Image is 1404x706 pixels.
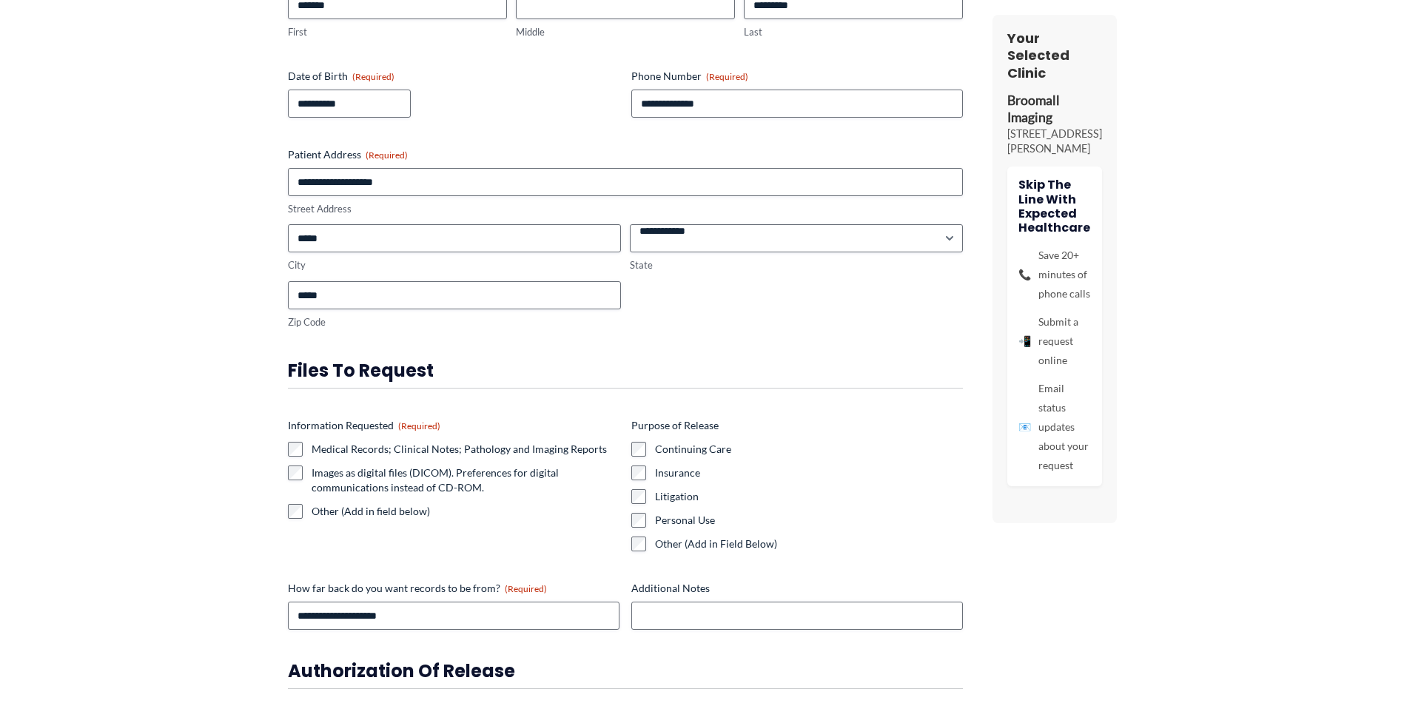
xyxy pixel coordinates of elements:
label: Other (Add in Field Below) [655,537,963,551]
span: (Required) [706,71,748,82]
p: [STREET_ADDRESS][PERSON_NAME] [1007,127,1102,156]
span: (Required) [398,420,440,431]
label: Images as digital files (DICOM). Preferences for digital communications instead of CD-ROM. [312,465,619,495]
h3: Authorization of Release [288,659,963,682]
label: Zip Code [288,315,621,329]
label: Date of Birth [288,69,619,84]
li: Save 20+ minutes of phone calls [1018,246,1091,303]
label: Additional Notes [631,581,963,596]
legend: Information Requested [288,418,440,433]
span: (Required) [505,583,547,594]
legend: Purpose of Release [631,418,719,433]
span: (Required) [352,71,394,82]
label: Continuing Care [655,442,963,457]
span: (Required) [366,149,408,161]
h4: Skip The Line With Expected Healthcare [1018,178,1091,235]
p: Broomall Imaging [1007,93,1102,127]
label: Phone Number [631,69,963,84]
label: State [630,258,963,272]
span: 📧 [1018,417,1031,437]
label: Medical Records; Clinical Notes; Pathology and Imaging Reports [312,442,619,457]
label: Middle [516,25,735,39]
legend: Patient Address [288,147,408,162]
label: Insurance [655,465,963,480]
label: How far back do you want records to be from? [288,581,619,596]
li: Email status updates about your request [1018,379,1091,475]
li: Submit a request online [1018,312,1091,370]
label: First [288,25,507,39]
label: City [288,258,621,272]
label: Last [744,25,963,39]
h3: Your Selected Clinic [1007,30,1102,81]
span: 📞 [1018,265,1031,284]
label: Street Address [288,202,963,216]
h3: Files to Request [288,359,963,382]
span: 📲 [1018,332,1031,351]
label: Other (Add in field below) [312,504,619,519]
label: Personal Use [655,513,963,528]
label: Litigation [655,489,963,504]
